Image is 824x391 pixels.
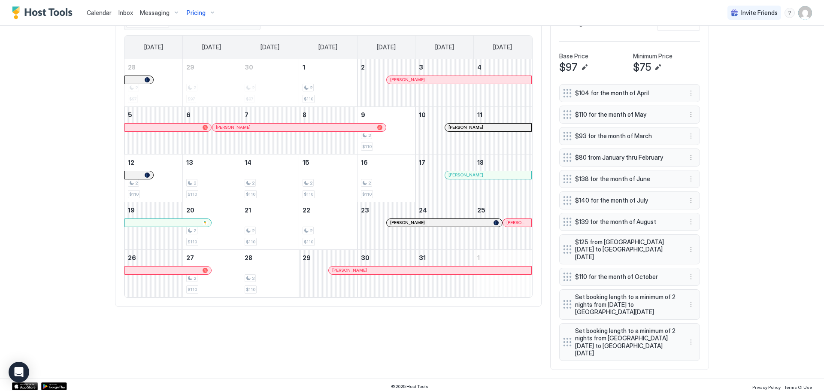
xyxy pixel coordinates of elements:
button: More options [686,217,696,227]
span: 7 [245,111,248,118]
span: [DATE] [202,43,221,51]
a: October 5, 2025 [124,107,182,123]
div: Open Intercom Messenger [9,362,29,382]
div: menu [686,131,696,141]
a: October 1, 2025 [299,59,357,75]
span: 15 [303,159,309,166]
span: 13 [186,159,193,166]
a: Terms Of Use [784,382,812,391]
div: Host Tools Logo [12,6,76,19]
button: More options [686,152,696,163]
a: October 30, 2025 [357,250,415,266]
a: October 15, 2025 [299,155,357,170]
a: October 8, 2025 [299,107,357,123]
span: 18 [477,159,484,166]
span: 1 [477,254,480,261]
span: 2 [194,228,196,233]
span: 2 [310,228,312,233]
span: $110 [246,287,255,292]
a: Monday [194,36,230,59]
td: October 28, 2025 [241,249,299,297]
div: [PERSON_NAME] [506,220,528,225]
td: September 30, 2025 [241,59,299,107]
span: 28 [245,254,252,261]
td: October 4, 2025 [473,59,532,107]
span: 14 [245,159,251,166]
span: 6 [186,111,191,118]
button: More options [686,272,696,282]
span: 27 [186,254,194,261]
div: menu [686,174,696,184]
div: menu [785,8,795,18]
button: More options [686,195,696,206]
td: October 3, 2025 [415,59,474,107]
span: 30 [245,64,253,71]
a: Tuesday [252,36,288,59]
span: $140 for the month of July [575,197,677,204]
span: 2 [252,276,254,281]
div: menu [686,272,696,282]
a: October 3, 2025 [415,59,473,75]
a: October 29, 2025 [299,250,357,266]
a: October 31, 2025 [415,250,473,266]
button: More options [686,299,696,309]
span: Minimum Price [633,52,673,60]
div: Google Play Store [41,382,67,390]
td: September 28, 2025 [124,59,183,107]
button: More options [686,88,696,98]
span: [PERSON_NAME] [332,267,367,273]
div: [PERSON_NAME] [216,124,382,130]
span: Inbox [118,9,133,16]
td: October 2, 2025 [357,59,415,107]
td: October 30, 2025 [357,249,415,297]
span: [PERSON_NAME] [216,124,251,130]
span: [DATE] [318,43,337,51]
div: menu [686,299,696,309]
span: 10 [419,111,426,118]
span: 11 [477,111,482,118]
button: More options [686,337,696,347]
a: September 30, 2025 [241,59,299,75]
a: October 25, 2025 [474,202,532,218]
span: Set booking length to a minimum of 2 nights from [GEOGRAPHIC_DATA][DATE] to [GEOGRAPHIC_DATA][DATE] [575,327,677,357]
div: [PERSON_NAME] [448,124,528,130]
span: [PERSON_NAME] [390,220,425,225]
span: 4 [477,64,482,71]
td: October 25, 2025 [473,202,532,249]
a: October 7, 2025 [241,107,299,123]
span: 1 [303,64,305,71]
span: $110 for the month of October [575,273,677,281]
span: 2 [194,276,196,281]
td: October 19, 2025 [124,202,183,249]
span: $110 [246,191,255,197]
a: October 23, 2025 [357,202,415,218]
span: 23 [361,206,369,214]
span: 5 [128,111,132,118]
span: 8 [303,111,306,118]
span: $104 for the month of April [575,89,677,97]
td: October 10, 2025 [415,106,474,154]
div: menu [686,244,696,255]
span: 2 [310,180,312,186]
a: Friday [427,36,463,59]
span: $97 [559,61,578,74]
span: 2 [252,228,254,233]
span: $125 from [GEOGRAPHIC_DATA][DATE] to [GEOGRAPHIC_DATA][DATE] [575,238,677,261]
a: October 11, 2025 [474,107,532,123]
a: October 27, 2025 [183,250,241,266]
a: October 24, 2025 [415,202,473,218]
td: October 23, 2025 [357,202,415,249]
div: menu [686,217,696,227]
div: [PERSON_NAME] [448,172,528,178]
td: October 6, 2025 [183,106,241,154]
span: $110 [304,191,313,197]
div: menu [686,152,696,163]
span: Set booking length to a minimum of 2 nights from [DATE] to [GEOGRAPHIC_DATA][DATE] [575,293,677,316]
span: 9 [361,111,365,118]
td: November 1, 2025 [473,249,532,297]
a: October 20, 2025 [183,202,241,218]
td: October 24, 2025 [415,202,474,249]
span: 2 [368,180,371,186]
a: Inbox [118,8,133,17]
td: October 13, 2025 [183,154,241,202]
